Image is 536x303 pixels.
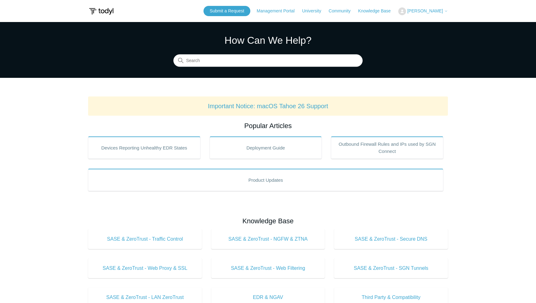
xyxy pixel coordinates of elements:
button: [PERSON_NAME] [398,7,448,15]
span: SASE & ZeroTrust - LAN ZeroTrust [97,294,193,301]
input: Search [173,55,363,67]
a: Devices Reporting Unhealthy EDR States [88,136,200,159]
a: Submit a Request [203,6,250,16]
a: SASE & ZeroTrust - Traffic Control [88,229,202,249]
span: SASE & ZeroTrust - Web Filtering [221,265,316,272]
span: [PERSON_NAME] [407,8,443,13]
a: SASE & ZeroTrust - SGN Tunnels [334,258,448,278]
a: Management Portal [257,8,301,14]
a: SASE & ZeroTrust - NGFW & ZTNA [211,229,325,249]
a: SASE & ZeroTrust - Secure DNS [334,229,448,249]
h2: Knowledge Base [88,216,448,226]
h1: How Can We Help? [173,33,363,48]
h2: Popular Articles [88,121,448,131]
a: SASE & ZeroTrust - Web Proxy & SSL [88,258,202,278]
a: Community [329,8,357,14]
span: SASE & ZeroTrust - Traffic Control [97,235,193,243]
span: SASE & ZeroTrust - Web Proxy & SSL [97,265,193,272]
span: SASE & ZeroTrust - Secure DNS [343,235,439,243]
a: Product Updates [88,169,443,191]
a: Knowledge Base [358,8,397,14]
a: Important Notice: macOS Tahoe 26 Support [208,103,328,109]
span: SASE & ZeroTrust - SGN Tunnels [343,265,439,272]
img: Todyl Support Center Help Center home page [88,6,114,17]
a: Deployment Guide [210,136,322,159]
a: SASE & ZeroTrust - Web Filtering [211,258,325,278]
a: University [302,8,327,14]
span: EDR & NGAV [221,294,316,301]
span: Third Party & Compatibility [343,294,439,301]
a: Outbound Firewall Rules and IPs used by SGN Connect [331,136,443,159]
span: SASE & ZeroTrust - NGFW & ZTNA [221,235,316,243]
